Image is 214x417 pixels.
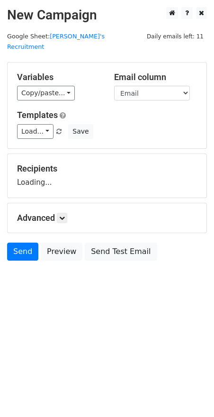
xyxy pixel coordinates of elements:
a: Send [7,243,38,261]
a: [PERSON_NAME]'s Recruitment [7,33,105,51]
button: Save [68,124,93,139]
span: Daily emails left: 11 [143,31,207,42]
a: Load... [17,124,53,139]
h5: Email column [114,72,197,82]
a: Templates [17,110,58,120]
h5: Recipients [17,163,197,174]
a: Preview [41,243,82,261]
small: Google Sheet: [7,33,105,51]
h2: New Campaign [7,7,207,23]
a: Send Test Email [85,243,157,261]
a: Daily emails left: 11 [143,33,207,40]
h5: Advanced [17,213,197,223]
h5: Variables [17,72,100,82]
a: Copy/paste... [17,86,75,100]
div: Loading... [17,163,197,188]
